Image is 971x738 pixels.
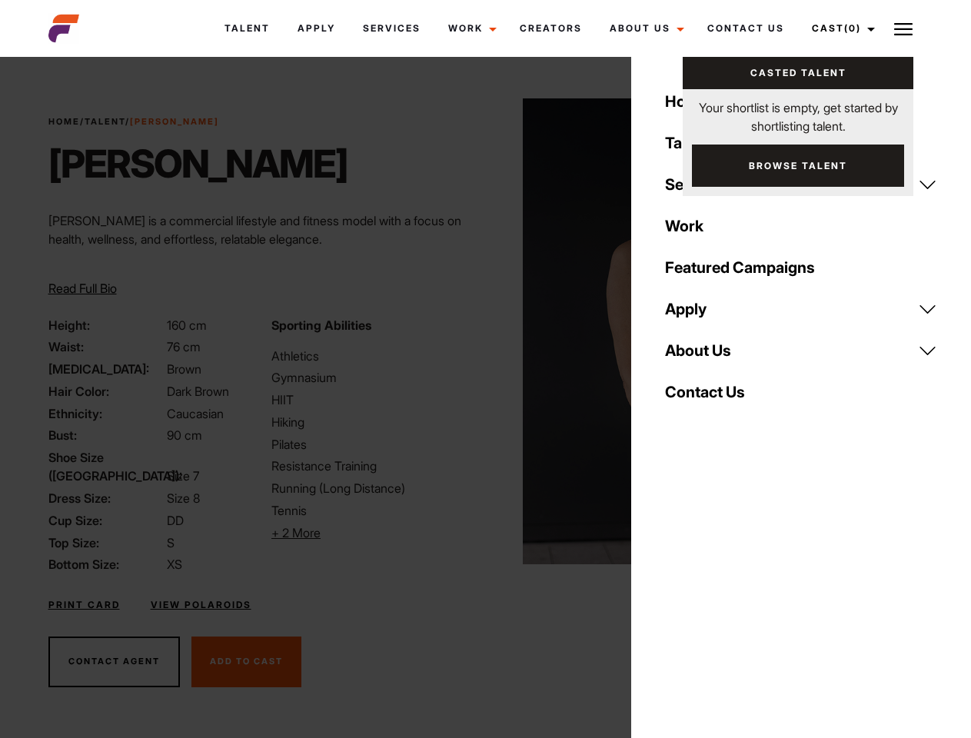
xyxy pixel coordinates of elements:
[167,557,182,572] span: XS
[434,8,506,49] a: Work
[211,8,284,49] a: Talent
[48,141,347,187] h1: [PERSON_NAME]
[48,426,164,444] span: Bust:
[48,637,180,687] button: Contact Agent
[656,371,946,413] a: Contact Us
[271,479,476,497] li: Running (Long Distance)
[271,391,476,409] li: HIIT
[48,489,164,507] span: Dress Size:
[48,555,164,573] span: Bottom Size:
[683,89,913,135] p: Your shortlist is empty, get started by shortlisting talent.
[48,404,164,423] span: Ethnicity:
[683,57,913,89] a: Casted Talent
[48,261,477,316] p: Through her modeling and wellness brand, HEAL, she inspires others on their wellness journeys—cha...
[798,8,884,49] a: Cast(0)
[210,656,283,667] span: Add To Cast
[656,164,946,205] a: Services
[48,337,164,356] span: Waist:
[48,534,164,552] span: Top Size:
[692,145,904,187] a: Browse Talent
[48,279,117,298] button: Read Full Bio
[167,384,229,399] span: Dark Brown
[48,115,219,128] span: / /
[48,281,117,296] span: Read Full Bio
[349,8,434,49] a: Services
[271,347,476,365] li: Athletics
[271,457,476,475] li: Resistance Training
[48,382,164,401] span: Hair Color:
[48,116,80,127] a: Home
[284,8,349,49] a: Apply
[85,116,125,127] a: Talent
[167,406,224,421] span: Caucasian
[48,598,120,612] a: Print Card
[191,637,301,687] button: Add To Cast
[167,535,175,550] span: S
[656,122,946,164] a: Talent
[48,360,164,378] span: [MEDICAL_DATA]:
[656,247,946,288] a: Featured Campaigns
[844,22,861,34] span: (0)
[167,339,201,354] span: 76 cm
[271,525,321,540] span: + 2 More
[894,20,913,38] img: Burger icon
[271,501,476,520] li: Tennis
[271,413,476,431] li: Hiking
[656,288,946,330] a: Apply
[151,598,251,612] a: View Polaroids
[48,448,164,485] span: Shoe Size ([GEOGRAPHIC_DATA]):
[130,116,219,127] strong: [PERSON_NAME]
[48,511,164,530] span: Cup Size:
[167,317,207,333] span: 160 cm
[167,468,199,484] span: Size 7
[656,205,946,247] a: Work
[167,361,201,377] span: Brown
[271,435,476,454] li: Pilates
[693,8,798,49] a: Contact Us
[167,513,184,528] span: DD
[167,427,202,443] span: 90 cm
[271,317,371,333] strong: Sporting Abilities
[506,8,596,49] a: Creators
[48,316,164,334] span: Height:
[48,13,79,44] img: cropped-aefm-brand-fav-22-square.png
[656,330,946,371] a: About Us
[167,490,200,506] span: Size 8
[596,8,693,49] a: About Us
[271,368,476,387] li: Gymnasium
[48,211,477,248] p: [PERSON_NAME] is a commercial lifestyle and fitness model with a focus on health, wellness, and e...
[656,81,946,122] a: Home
